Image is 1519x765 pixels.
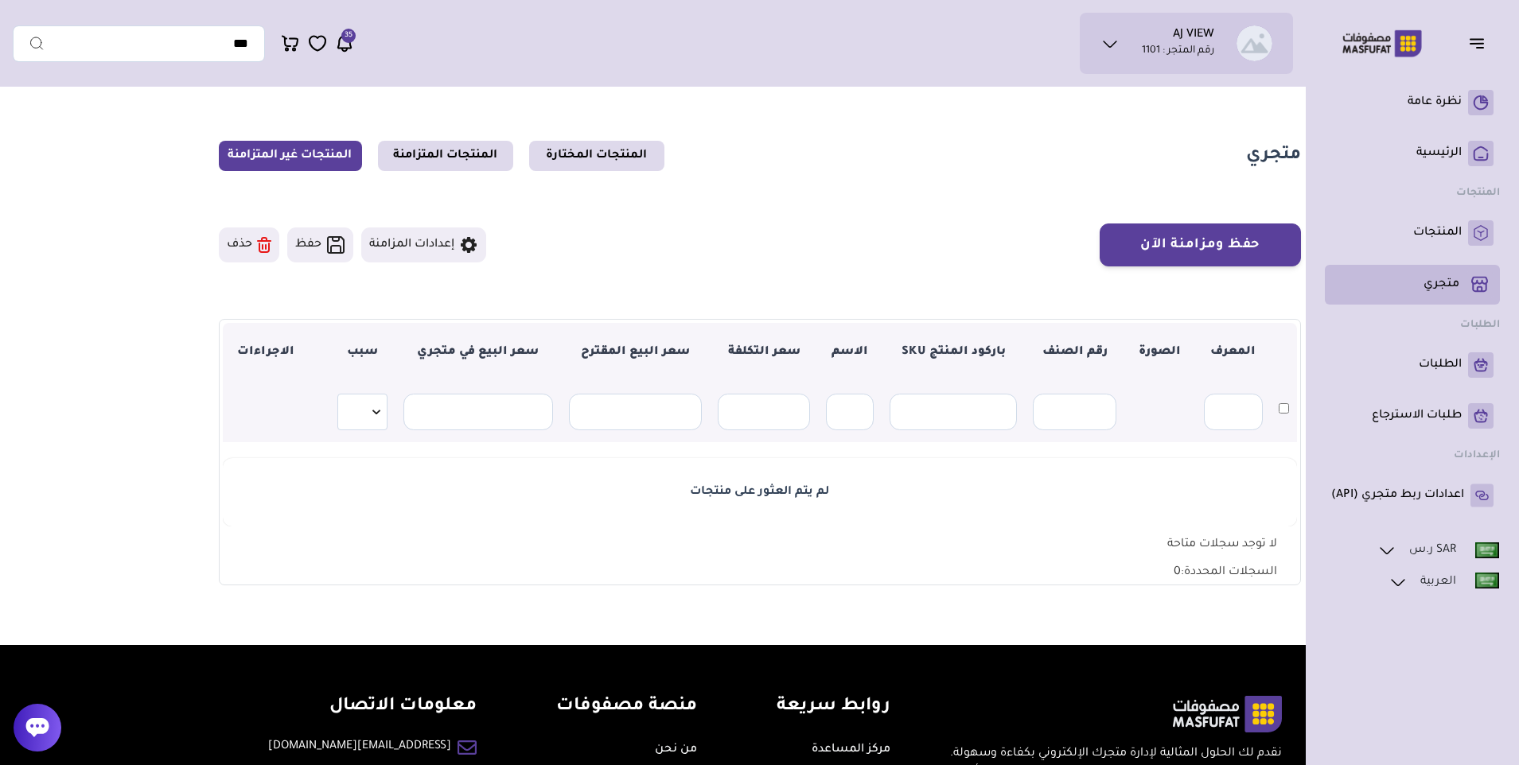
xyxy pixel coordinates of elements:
a: مركز المساعدة [812,744,890,756]
button: حفظ ومزامنة الآن [1100,223,1301,266]
strong: سعر البيع المقترح [581,346,690,359]
strong: الإعدادات [1454,450,1500,461]
a: 35 [335,33,354,53]
a: المنتجات غير المتزامنة [219,141,362,171]
a: متجري [1331,271,1494,298]
a: المنتجات المختارة [529,141,664,171]
strong: الطلبات [1460,320,1500,331]
h4: منصة مصفوفات [556,696,697,719]
strong: سبب [347,346,378,359]
p: اعدادات ربط متجري (API) [1331,487,1464,503]
a: المنتجات المتزامنة [378,141,513,171]
p: رقم المتجر : 1101 [1142,44,1214,60]
span: 0 [1174,566,1181,579]
strong: المعرف [1210,346,1256,359]
button: إعدادات المزامنة [361,227,486,262]
p: الطلبات [1419,357,1462,373]
strong: سعر التكلفة [728,346,800,359]
button: حفظ [287,227,353,262]
p: متجري [1424,277,1459,293]
div: السجلات المحددة: [1154,554,1297,581]
a: الطلبات [1331,352,1494,378]
h1: متجري [1246,145,1301,168]
p: المنتجات [1413,225,1462,241]
a: [EMAIL_ADDRESS][DOMAIN_NAME] [268,738,451,755]
img: Eng [1475,542,1499,558]
h1: AJ VIEW [1173,28,1214,44]
a: اعدادات ربط متجري (API) [1331,483,1494,508]
strong: الاسم [832,346,868,359]
h4: روابط سريعة [777,696,890,719]
strong: باركود المنتج SKU [902,346,1006,359]
button: حذف [219,227,279,262]
strong: رقم الصنف [1042,346,1108,359]
div: لم يتم العثور على منتجات [231,483,1289,501]
a: SAR ر.س [1377,540,1500,561]
span: 35 [345,29,352,43]
a: الرئيسية [1331,141,1494,166]
strong: الاجراءات [237,346,294,359]
p: الرئيسية [1416,146,1462,161]
h4: معلومات الاتصال [268,696,477,719]
strong: الصورة [1139,346,1181,359]
strong: سعر البيع في متجري [417,346,539,359]
img: Logo [1331,28,1433,59]
a: نظرة عامة [1331,90,1494,115]
p: طلبات الاسترجاع [1372,408,1462,424]
img: AJ VIEW [1237,25,1272,61]
div: لا توجد سجلات متاحة [1147,526,1297,553]
a: من نحن [655,744,697,756]
a: العربية [1388,572,1500,592]
a: المنتجات [1331,220,1494,246]
p: نظرة عامة [1408,95,1462,111]
strong: المنتجات [1456,188,1500,199]
a: طلبات الاسترجاع [1331,403,1494,429]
